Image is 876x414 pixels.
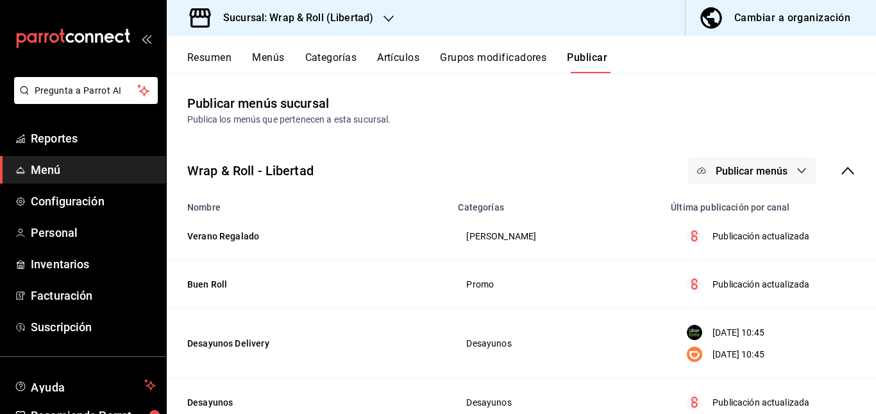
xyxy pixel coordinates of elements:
th: Última publicación por canal [663,194,876,212]
div: Publicar menús sucursal [187,94,329,113]
div: Publica los menús que pertenecen a esta sucursal. [187,113,855,126]
button: Categorías [305,51,357,73]
th: Categorías [450,194,663,212]
p: Publicación actualizada [712,230,809,243]
p: [DATE] 10:45 [712,348,764,361]
button: Pregunta a Parrot AI [14,77,158,104]
td: Verano Regalado [167,212,450,261]
button: Publicar [567,51,607,73]
span: Promo [466,280,647,289]
button: Artículos [377,51,419,73]
span: Configuración [31,193,156,210]
button: Resumen [187,51,232,73]
span: Publicar menús [716,165,788,177]
span: [PERSON_NAME] [466,232,647,241]
p: Publicación actualizada [712,278,809,291]
span: Desayunos [466,398,647,407]
span: Desayunos [466,339,647,348]
button: open_drawer_menu [141,33,151,44]
span: Reportes [31,130,156,147]
span: Inventarios [31,255,156,273]
button: Grupos modificadores [440,51,546,73]
h3: Sucursal: Wrap & Roll (Libertad) [213,10,373,26]
span: Suscripción [31,318,156,336]
th: Nombre [167,194,450,212]
button: Publicar menús [687,157,816,184]
p: Publicación actualizada [712,396,809,410]
p: [DATE] 10:45 [712,326,764,340]
div: Wrap & Roll - Libertad [187,161,314,180]
td: Buen Roll [167,261,450,309]
span: Menú [31,161,156,178]
span: Ayuda [31,377,139,393]
button: Menús [252,51,284,73]
span: Pregunta a Parrot AI [35,84,138,98]
a: Pregunta a Parrot AI [9,93,158,107]
div: navigation tabs [187,51,876,73]
span: Personal [31,224,156,241]
td: Desayunos Delivery [167,309,450,379]
div: Cambiar a organización [734,9,850,27]
span: Facturación [31,287,156,304]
